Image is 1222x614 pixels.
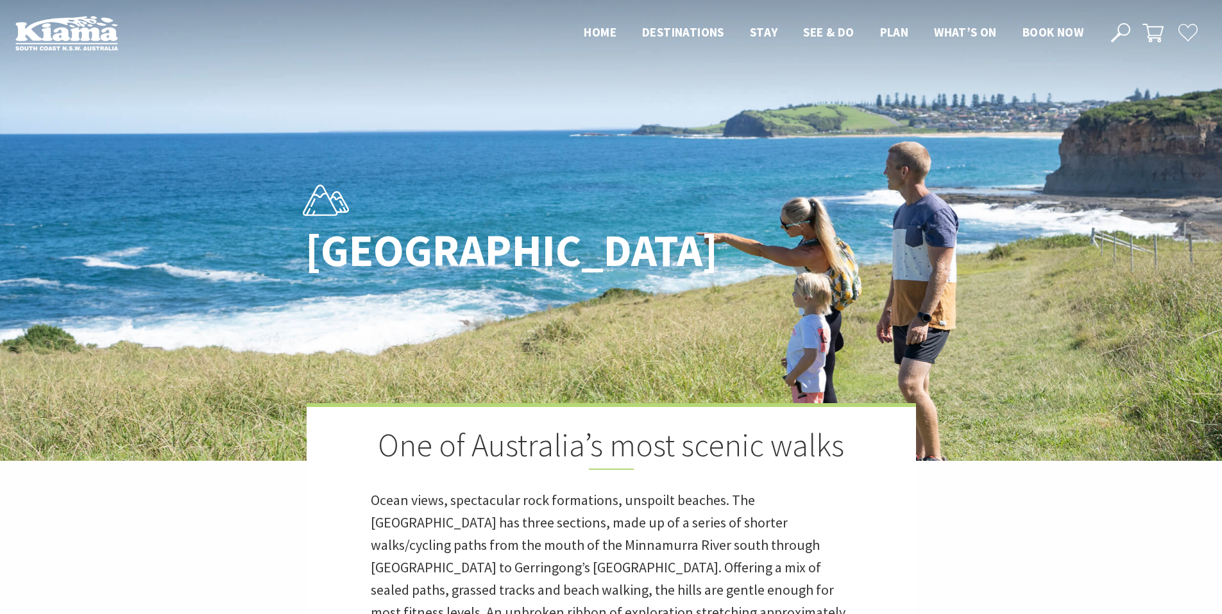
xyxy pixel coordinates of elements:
[305,226,668,276] h1: [GEOGRAPHIC_DATA]
[15,15,118,51] img: Kiama Logo
[584,24,616,40] span: Home
[880,24,909,40] span: Plan
[571,22,1096,44] nav: Main Menu
[642,24,724,40] span: Destinations
[750,24,778,40] span: Stay
[371,426,852,470] h2: One of Australia’s most scenic walks
[803,24,854,40] span: See & Do
[934,24,997,40] span: What’s On
[1023,24,1083,40] span: Book now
